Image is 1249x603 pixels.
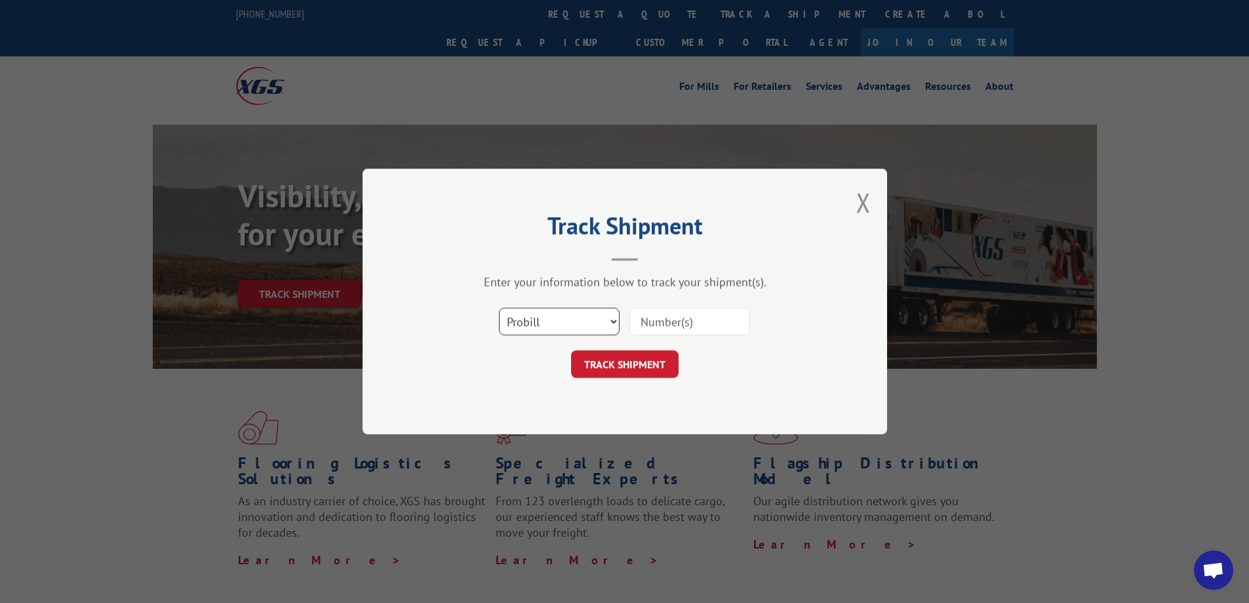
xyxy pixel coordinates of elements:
[1194,551,1233,590] div: Open chat
[428,217,822,241] h2: Track Shipment
[856,185,871,220] button: Close modal
[629,308,750,335] input: Number(s)
[571,350,679,378] button: TRACK SHIPMENT
[428,274,822,289] div: Enter your information below to track your shipment(s).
